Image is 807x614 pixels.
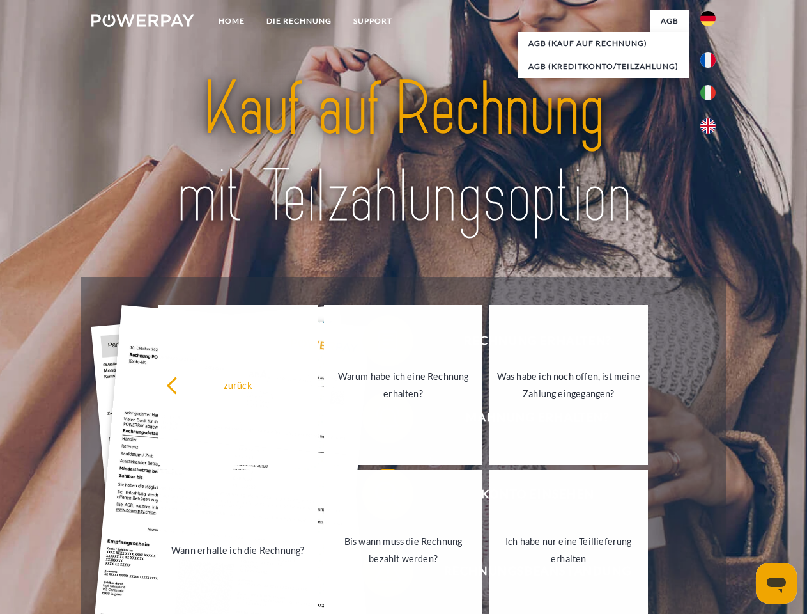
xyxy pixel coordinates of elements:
div: Bis wann muss die Rechnung bezahlt werden? [332,533,475,567]
img: fr [700,52,716,68]
a: AGB (Kauf auf Rechnung) [518,32,689,55]
div: Wann erhalte ich die Rechnung? [166,541,310,558]
a: Home [208,10,256,33]
a: Was habe ich noch offen, ist meine Zahlung eingegangen? [489,305,648,465]
a: SUPPORT [342,10,403,33]
img: logo-powerpay-white.svg [91,14,194,27]
div: Warum habe ich eine Rechnung erhalten? [332,368,475,402]
img: it [700,85,716,100]
div: zurück [166,376,310,393]
a: AGB (Kreditkonto/Teilzahlung) [518,55,689,78]
div: Was habe ich noch offen, ist meine Zahlung eingegangen? [496,368,640,402]
a: agb [650,10,689,33]
div: Ich habe nur eine Teillieferung erhalten [496,533,640,567]
img: title-powerpay_de.svg [122,61,685,245]
img: en [700,118,716,134]
iframe: Schaltfläche zum Öffnen des Messaging-Fensters [756,563,797,604]
img: de [700,11,716,26]
a: DIE RECHNUNG [256,10,342,33]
